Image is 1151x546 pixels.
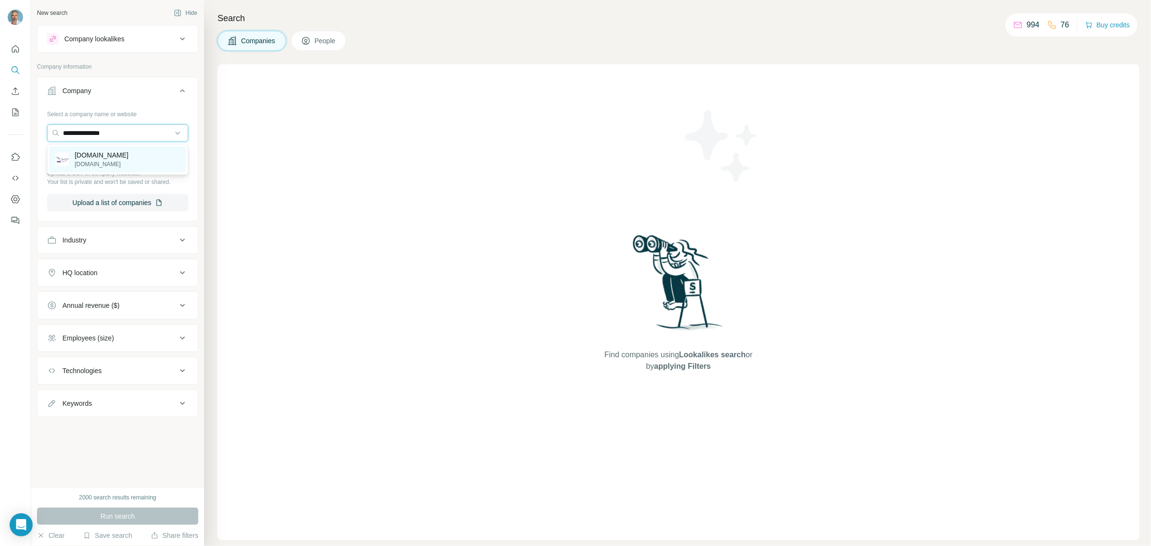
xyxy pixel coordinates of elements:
[37,62,198,71] p: Company information
[62,301,120,310] div: Annual revenue ($)
[8,10,23,25] img: Avatar
[37,359,198,382] button: Technologies
[8,148,23,166] button: Use Surfe on LinkedIn
[8,191,23,208] button: Dashboard
[47,178,188,186] p: Your list is private and won't be saved or shared.
[62,268,97,278] div: HQ location
[47,194,188,211] button: Upload a list of companies
[55,153,69,166] img: imdboats.it
[602,349,755,372] span: Find companies using or by
[8,170,23,187] button: Use Surfe API
[74,160,128,169] p: [DOMAIN_NAME]
[8,83,23,100] button: Enrich CSV
[218,12,1139,25] h4: Search
[8,104,23,121] button: My lists
[47,106,188,119] div: Select a company name or website
[74,150,128,160] p: [DOMAIN_NAME]
[62,333,114,343] div: Employees (size)
[679,351,746,359] span: Lookalikes search
[678,103,765,189] img: Surfe Illustration - Stars
[37,79,198,106] button: Company
[167,6,204,20] button: Hide
[1027,19,1040,31] p: 994
[8,212,23,229] button: Feedback
[1061,19,1069,31] p: 76
[83,531,132,540] button: Save search
[8,61,23,79] button: Search
[10,513,33,536] div: Open Intercom Messenger
[241,36,276,46] span: Companies
[37,327,198,350] button: Employees (size)
[8,40,23,58] button: Quick start
[629,232,728,340] img: Surfe Illustration - Woman searching with binoculars
[62,366,102,376] div: Technologies
[79,493,157,502] div: 2000 search results remaining
[62,86,91,96] div: Company
[37,229,198,252] button: Industry
[37,294,198,317] button: Annual revenue ($)
[654,362,711,370] span: applying Filters
[37,27,198,50] button: Company lookalikes
[37,261,198,284] button: HQ location
[315,36,337,46] span: People
[62,399,92,408] div: Keywords
[151,531,198,540] button: Share filters
[64,34,124,44] div: Company lookalikes
[1085,18,1130,32] button: Buy credits
[37,531,64,540] button: Clear
[37,392,198,415] button: Keywords
[37,9,67,17] div: New search
[62,235,86,245] div: Industry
